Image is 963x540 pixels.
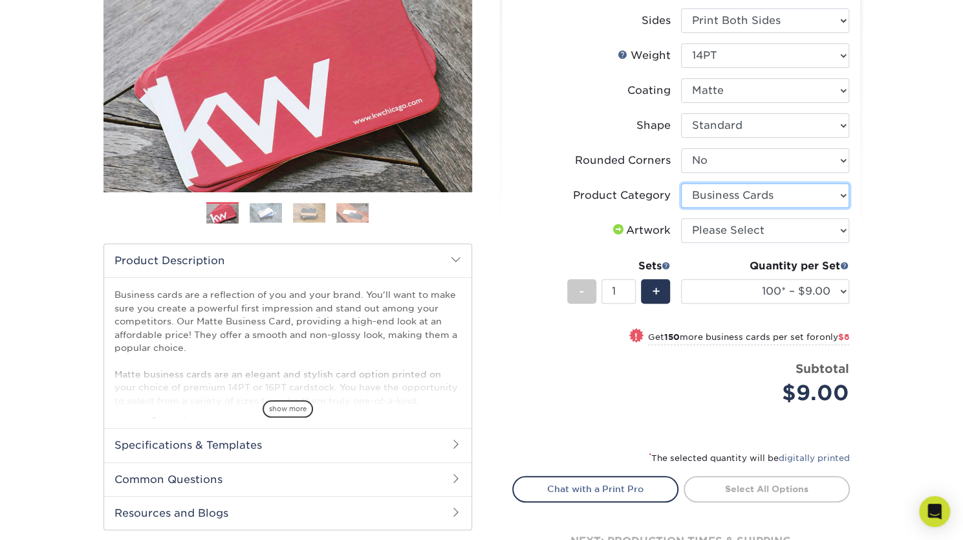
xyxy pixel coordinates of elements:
[627,83,671,98] div: Coating
[634,330,638,343] span: !
[250,203,282,223] img: Business Cards 02
[575,153,671,168] div: Rounded Corners
[618,48,671,63] div: Weight
[293,203,325,223] img: Business Cards 03
[611,223,671,238] div: Artwork
[104,496,471,530] h2: Resources and Blogs
[206,197,239,230] img: Business Cards 01
[649,453,850,463] small: The selected quantity will be
[3,501,110,535] iframe: Google Customer Reviews
[336,203,369,223] img: Business Cards 04
[573,188,671,203] div: Product Category
[636,118,671,133] div: Shape
[567,258,671,274] div: Sets
[579,282,585,301] span: -
[838,332,849,342] span: $8
[104,462,471,496] h2: Common Questions
[691,377,849,409] div: $9.00
[664,332,680,342] strong: 150
[642,13,671,28] div: Sides
[819,332,849,342] span: only
[104,244,471,277] h2: Product Description
[919,496,950,527] div: Open Intercom Messenger
[263,400,313,418] span: show more
[684,476,850,502] a: Select All Options
[512,476,678,502] a: Chat with a Print Pro
[104,428,471,462] h2: Specifications & Templates
[681,258,849,274] div: Quantity per Set
[648,332,849,345] small: Get more business cards per set for
[651,282,660,301] span: +
[795,361,849,376] strong: Subtotal
[114,288,461,473] p: Business cards are a reflection of you and your brand. You'll want to make sure you create a powe...
[779,453,850,463] a: digitally printed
